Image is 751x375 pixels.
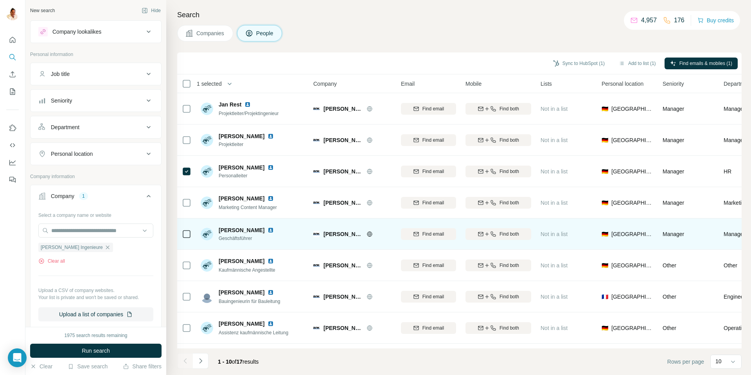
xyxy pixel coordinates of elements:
[499,199,519,206] span: Find both
[52,28,101,36] div: Company lookalikes
[6,8,19,20] img: Avatar
[422,293,444,300] span: Find email
[201,134,213,146] img: Avatar
[499,293,519,300] span: Find both
[31,144,161,163] button: Personal location
[218,359,232,365] span: 1 - 10
[611,168,653,175] span: [GEOGRAPHIC_DATA]
[123,362,162,370] button: Share filters
[663,80,684,88] span: Seniority
[313,80,337,88] span: Company
[201,165,213,178] img: Avatar
[541,294,568,300] span: Not in a list
[602,80,643,88] span: Personal location
[663,231,684,237] span: Manager
[401,134,456,146] button: Find email
[422,199,444,206] span: Find email
[38,209,153,219] div: Select a company name or website
[611,261,653,269] span: [GEOGRAPHIC_DATA]
[663,262,676,269] span: Other
[268,227,274,233] img: LinkedIn logo
[244,101,251,108] img: LinkedIn logo
[323,199,363,207] span: [PERSON_NAME] Ingenieure
[219,330,288,335] span: Assistenz kaufmännische Leitung
[177,9,742,20] h4: Search
[611,293,653,301] span: [GEOGRAPHIC_DATA]
[541,231,568,237] span: Not in a list
[323,136,363,144] span: [PERSON_NAME] Ingenieure
[237,359,243,365] span: 17
[193,353,208,369] button: Navigate to next page
[268,164,274,171] img: LinkedIn logo
[422,168,444,175] span: Find email
[611,230,653,238] span: [GEOGRAPHIC_DATA]
[602,105,608,113] span: 🇩🇪
[541,168,568,175] span: Not in a list
[602,324,608,332] span: 🇩🇪
[663,294,676,300] span: Other
[51,192,74,200] div: Company
[8,348,27,367] div: Open Intercom Messenger
[268,258,274,264] img: LinkedIn logo
[6,121,19,135] button: Use Surfe on LinkedIn
[31,22,161,41] button: Company lookalikes
[41,244,103,251] span: [PERSON_NAME] Ingenieure
[663,200,684,206] span: Manager
[201,197,213,209] img: Avatar
[602,230,608,238] span: 🇩🇪
[219,101,241,108] span: Jan Rest
[219,320,264,328] span: [PERSON_NAME]
[422,262,444,269] span: Find email
[541,137,568,143] span: Not in a list
[541,325,568,331] span: Not in a list
[31,65,161,83] button: Job title
[401,228,456,240] button: Find email
[465,291,531,303] button: Find both
[219,195,264,202] span: [PERSON_NAME]
[323,105,363,113] span: [PERSON_NAME] Ingenieure
[31,187,161,209] button: Company1
[201,259,213,272] img: Avatar
[6,155,19,169] button: Dashboard
[268,133,274,139] img: LinkedIn logo
[30,51,162,58] p: Personal information
[715,357,722,365] p: 10
[232,359,237,365] span: of
[219,257,264,265] span: [PERSON_NAME]
[465,134,531,146] button: Find both
[313,200,320,206] img: Logo of Zink Ingenieure
[499,137,519,144] span: Find both
[30,7,55,14] div: New search
[724,261,737,269] span: Other
[401,291,456,303] button: Find email
[422,325,444,332] span: Find email
[401,260,456,271] button: Find email
[602,293,608,301] span: 🇫🇷
[611,324,653,332] span: [GEOGRAPHIC_DATA]
[219,205,277,210] span: Marketing Content Manager
[724,324,750,332] span: Operations
[641,16,657,25] p: 4,957
[602,136,608,144] span: 🇩🇪
[51,70,70,78] div: Job title
[38,307,153,321] button: Upload a list of companies
[323,261,363,269] span: [PERSON_NAME] Ingenieure
[51,123,79,131] div: Department
[68,362,108,370] button: Save search
[611,199,653,207] span: [GEOGRAPHIC_DATA]
[219,226,264,234] span: [PERSON_NAME]
[401,80,415,88] span: Email
[602,261,608,269] span: 🇩🇪
[136,5,166,16] button: Hide
[401,103,456,115] button: Find email
[401,166,456,177] button: Find email
[724,168,731,175] span: HR
[401,322,456,334] button: Find email
[663,106,684,112] span: Manager
[611,136,653,144] span: [GEOGRAPHIC_DATA]
[313,325,320,331] img: Logo of Zink Ingenieure
[65,332,128,339] div: 1975 search results remaining
[6,67,19,81] button: Enrich CSV
[51,97,72,105] div: Seniority
[38,287,153,294] p: Upload a CSV of company websites.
